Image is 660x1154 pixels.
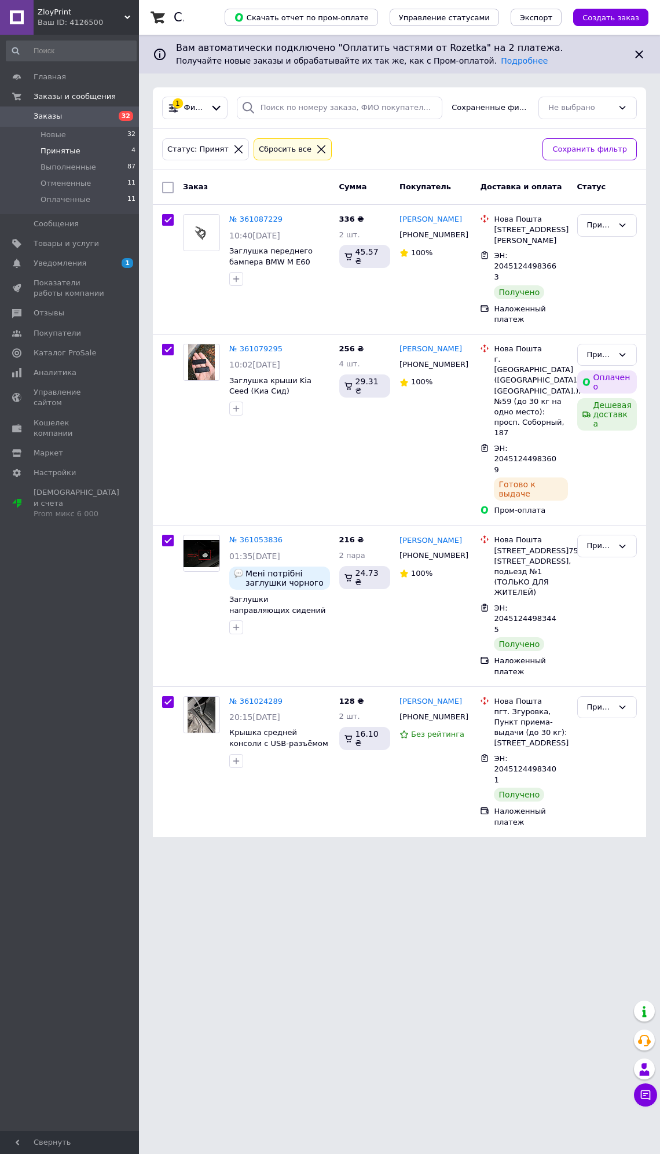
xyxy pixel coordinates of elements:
[41,194,90,205] span: Оплаченные
[452,102,529,113] span: Сохраненные фильтры:
[122,258,133,268] span: 1
[494,225,567,245] div: [STREET_ADDRESS][PERSON_NAME]
[34,367,76,378] span: Аналитика
[183,344,220,381] a: Фото товару
[390,9,499,26] button: Управление статусами
[34,111,62,122] span: Заказы
[34,387,107,408] span: Управление сайтом
[587,701,613,714] div: Принят
[339,727,391,750] div: 16.10 ₴
[494,788,544,802] div: Получено
[399,551,468,560] span: [PHONE_NUMBER]
[339,551,365,560] span: 2 пара
[494,656,567,677] div: Наложенный платеж
[184,102,206,113] span: Фильтры
[6,41,137,61] input: Поиск
[34,328,81,339] span: Покупатели
[188,344,215,380] img: Фото товару
[587,540,613,552] div: Принят
[511,9,562,26] button: Экспорт
[173,98,183,109] div: 1
[399,13,490,22] span: Управление статусами
[237,97,443,119] input: Поиск по номеру заказа, ФИО покупателя, номеру телефона, Email, номеру накладной
[494,535,567,545] div: Нова Пошта
[494,214,567,225] div: Нова Пошта
[494,546,567,598] div: [STREET_ADDRESS]7597: [STREET_ADDRESS], подьезд №1 (ТОЛЬКО ДЛЯ ЖИТЕЛЕЙ)
[339,215,364,223] span: 336 ₴
[399,712,468,721] span: [PHONE_NUMBER]
[399,696,462,707] a: [PERSON_NAME]
[494,505,567,516] div: Пром-оплата
[494,251,556,281] span: ЭН: 20451244983663
[229,360,280,369] span: 10:02[DATE]
[174,10,273,24] h1: Список заказов
[225,9,378,26] button: Скачать отчет по пром-оплате
[183,182,208,191] span: Заказ
[131,146,135,156] span: 4
[34,487,119,519] span: [DEMOGRAPHIC_DATA] и счета
[399,230,468,239] span: [PHONE_NUMBER]
[399,214,462,225] a: [PERSON_NAME]
[38,17,139,28] div: Ваш ID: 4126500
[577,370,637,394] div: Оплачено
[548,102,613,114] div: Не выбрано
[577,398,637,431] div: Дешевая доставка
[34,219,79,229] span: Сообщения
[34,258,86,269] span: Уведомления
[184,219,219,246] img: Фото товару
[34,72,66,82] span: Главная
[41,146,80,156] span: Принятые
[229,595,325,636] span: Заглушки направляющих сидений Kia Sportage III (2014) — комплект крышек
[229,231,280,240] span: 10:40[DATE]
[229,712,280,722] span: 20:15[DATE]
[34,278,107,299] span: Показатели работы компании
[339,697,364,705] span: 128 ₴
[501,56,548,65] a: Подробнее
[183,696,220,733] a: Фото товару
[494,806,567,827] div: Наложенный платеж
[339,230,360,239] span: 2 шт.
[480,182,562,191] span: Доставка и оплата
[494,604,556,634] span: ЭН: 20451244983445
[38,7,124,17] span: ZloyPrint
[494,477,567,501] div: Готово к выдаче
[411,248,432,257] span: 100%
[34,91,116,102] span: Заказы и сообщения
[34,348,96,358] span: Каталог ProSale
[229,535,283,544] a: № 361053836
[229,215,283,223] a: № 361087229
[234,569,243,578] img: :speech_balloon:
[229,247,313,277] a: Заглушка переднего бампера BMW M E60 (БМВ M E60)
[229,728,328,769] a: Крышка средней консоли с USB-разъёмом Volkswagen Golf V (Фольксваген Гольф 5)
[587,349,613,361] div: Принят
[127,162,135,172] span: 87
[229,697,283,705] a: № 361024289
[41,178,91,189] span: Отмененные
[494,344,567,354] div: Нова Пошта
[229,376,311,396] a: Заглушка крыши Kia Ceed (Киа Сид)
[229,344,283,353] a: № 361079295
[411,730,464,738] span: Без рейтинга
[520,13,552,22] span: Экспорт
[245,569,325,587] span: Мені потрібні заглушки чорного кольору. 4шт. На КІА Sportage 3. Якщо є -відправляйте. Якщо нема -...
[494,754,556,784] span: ЭН: 20451244983401
[562,13,648,21] a: Создать заказ
[127,130,135,140] span: 32
[494,707,567,749] div: пгт. Згуровка, Пункт приема-выдачи (до 30 кг): [STREET_ADDRESS]
[34,308,64,318] span: Отзывы
[34,238,99,249] span: Товары и услуги
[188,697,215,733] img: Фото товару
[339,374,391,398] div: 29.31 ₴
[552,144,627,156] span: Сохранить фильтр
[41,130,66,140] span: Новые
[494,696,567,707] div: Нова Пошта
[582,13,639,22] span: Создать заказ
[256,144,314,156] div: Сбросить все
[183,214,220,251] a: Фото товару
[634,1083,657,1107] button: Чат с покупателем
[399,535,462,546] a: [PERSON_NAME]
[34,468,76,478] span: Настройки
